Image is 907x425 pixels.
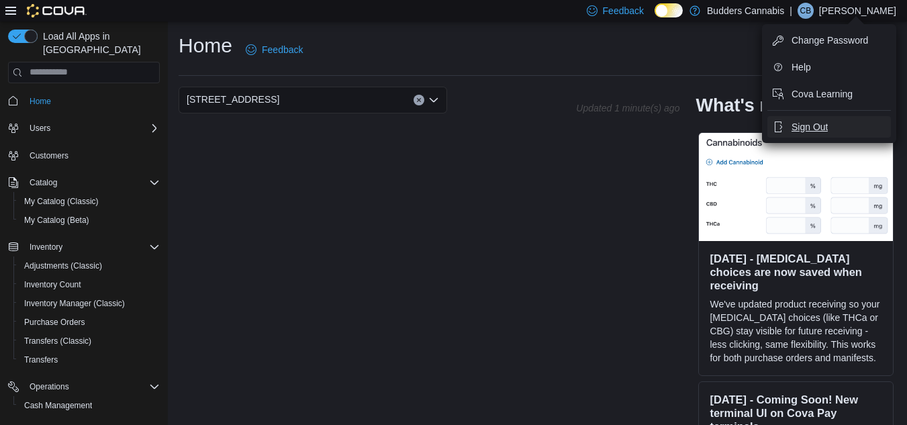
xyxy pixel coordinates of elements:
[3,238,165,256] button: Inventory
[792,34,868,47] span: Change Password
[19,277,87,293] a: Inventory Count
[767,116,891,138] button: Sign Out
[800,3,812,19] span: CB
[710,297,882,365] p: We've updated product receiving so your [MEDICAL_DATA] choices (like THCa or CBG) stay visible fo...
[19,352,160,368] span: Transfers
[3,119,165,138] button: Users
[19,295,160,312] span: Inventory Manager (Classic)
[603,4,644,17] span: Feedback
[792,87,853,101] span: Cova Learning
[767,83,891,105] button: Cova Learning
[24,93,56,109] a: Home
[576,103,679,113] p: Updated 1 minute(s) ago
[24,120,160,136] span: Users
[19,333,160,349] span: Transfers (Classic)
[13,211,165,230] button: My Catalog (Beta)
[19,277,160,293] span: Inventory Count
[187,91,279,107] span: [STREET_ADDRESS]
[24,336,91,346] span: Transfers (Classic)
[24,239,160,255] span: Inventory
[179,32,232,59] h1: Home
[19,397,160,414] span: Cash Management
[13,275,165,294] button: Inventory Count
[24,239,68,255] button: Inventory
[27,4,87,17] img: Cova
[13,294,165,313] button: Inventory Manager (Classic)
[767,56,891,78] button: Help
[428,95,439,105] button: Open list of options
[707,3,784,19] p: Budders Cannabis
[655,3,683,17] input: Dark Mode
[19,333,97,349] a: Transfers (Classic)
[24,279,81,290] span: Inventory Count
[767,30,891,51] button: Change Password
[790,3,792,19] p: |
[30,242,62,252] span: Inventory
[24,148,74,164] a: Customers
[30,177,57,188] span: Catalog
[819,3,896,19] p: [PERSON_NAME]
[19,193,104,209] a: My Catalog (Classic)
[3,91,165,111] button: Home
[3,146,165,165] button: Customers
[30,150,68,161] span: Customers
[19,212,95,228] a: My Catalog (Beta)
[24,215,89,226] span: My Catalog (Beta)
[798,3,814,19] div: Caleb Bains
[13,332,165,350] button: Transfers (Classic)
[24,175,160,191] span: Catalog
[19,258,160,274] span: Adjustments (Classic)
[3,173,165,192] button: Catalog
[24,261,102,271] span: Adjustments (Classic)
[19,397,97,414] a: Cash Management
[24,298,125,309] span: Inventory Manager (Classic)
[19,314,160,330] span: Purchase Orders
[24,379,160,395] span: Operations
[696,95,794,116] h2: What's new
[19,193,160,209] span: My Catalog (Classic)
[13,313,165,332] button: Purchase Orders
[262,43,303,56] span: Feedback
[710,252,882,292] h3: [DATE] - [MEDICAL_DATA] choices are now saved when receiving
[24,175,62,191] button: Catalog
[414,95,424,105] button: Clear input
[30,123,50,134] span: Users
[19,314,91,330] a: Purchase Orders
[13,256,165,275] button: Adjustments (Classic)
[792,120,828,134] span: Sign Out
[24,400,92,411] span: Cash Management
[19,295,130,312] a: Inventory Manager (Classic)
[30,96,51,107] span: Home
[3,377,165,396] button: Operations
[792,60,811,74] span: Help
[24,147,160,164] span: Customers
[13,192,165,211] button: My Catalog (Classic)
[19,212,160,228] span: My Catalog (Beta)
[13,350,165,369] button: Transfers
[24,196,99,207] span: My Catalog (Classic)
[38,30,160,56] span: Load All Apps in [GEOGRAPHIC_DATA]
[30,381,69,392] span: Operations
[24,379,75,395] button: Operations
[19,258,107,274] a: Adjustments (Classic)
[13,396,165,415] button: Cash Management
[19,352,63,368] a: Transfers
[24,355,58,365] span: Transfers
[24,317,85,328] span: Purchase Orders
[24,93,160,109] span: Home
[24,120,56,136] button: Users
[240,36,308,63] a: Feedback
